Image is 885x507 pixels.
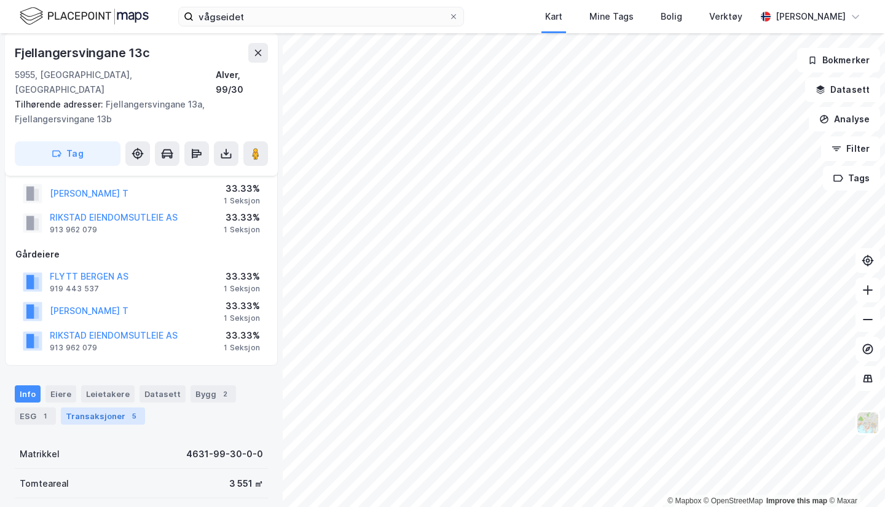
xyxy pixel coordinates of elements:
div: Kart [545,9,562,24]
div: 33.33% [224,328,260,343]
div: 33.33% [224,269,260,284]
div: 2 [219,388,231,400]
div: 1 Seksjon [224,343,260,353]
div: Transaksjoner [61,407,145,425]
img: logo.f888ab2527a4732fd821a326f86c7f29.svg [20,6,149,27]
div: 4631-99-30-0-0 [186,447,263,462]
button: Filter [821,136,880,161]
div: Bygg [191,385,236,403]
button: Tags [823,166,880,191]
div: Mine Tags [589,9,634,24]
div: 33.33% [224,299,260,313]
a: Mapbox [667,497,701,505]
div: Gårdeiere [15,247,267,262]
a: OpenStreetMap [704,497,763,505]
a: Improve this map [766,497,827,505]
div: 5 [128,410,140,422]
div: 1 Seksjon [224,284,260,294]
div: Info [15,385,41,403]
button: Bokmerker [797,48,880,73]
div: 33.33% [224,210,260,225]
div: 33.33% [224,181,260,196]
div: Matrikkel [20,447,60,462]
div: Verktøy [709,9,742,24]
div: ESG [15,407,56,425]
div: Fjellangersvingane 13a, Fjellangersvingane 13b [15,97,258,127]
div: [PERSON_NAME] [776,9,846,24]
div: Leietakere [81,385,135,403]
div: Datasett [140,385,186,403]
div: 5955, [GEOGRAPHIC_DATA], [GEOGRAPHIC_DATA] [15,68,216,97]
div: 919 443 537 [50,284,99,294]
div: 913 962 079 [50,343,97,353]
input: Søk på adresse, matrikkel, gårdeiere, leietakere eller personer [194,7,449,26]
button: Analyse [809,107,880,132]
div: Fjellangersvingane 13c [15,43,152,63]
button: Tag [15,141,120,166]
iframe: Chat Widget [824,448,885,507]
div: 1 [39,410,51,422]
div: 913 962 079 [50,225,97,235]
img: Z [856,411,879,434]
div: Bolig [661,9,682,24]
span: Tilhørende adresser: [15,99,106,109]
div: 3 551 ㎡ [229,476,263,491]
div: Tomteareal [20,476,69,491]
div: Eiere [45,385,76,403]
button: Datasett [805,77,880,102]
div: 1 Seksjon [224,313,260,323]
div: Kontrollprogram for chat [824,448,885,507]
div: 1 Seksjon [224,225,260,235]
div: Alver, 99/30 [216,68,268,97]
div: 1 Seksjon [224,196,260,206]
